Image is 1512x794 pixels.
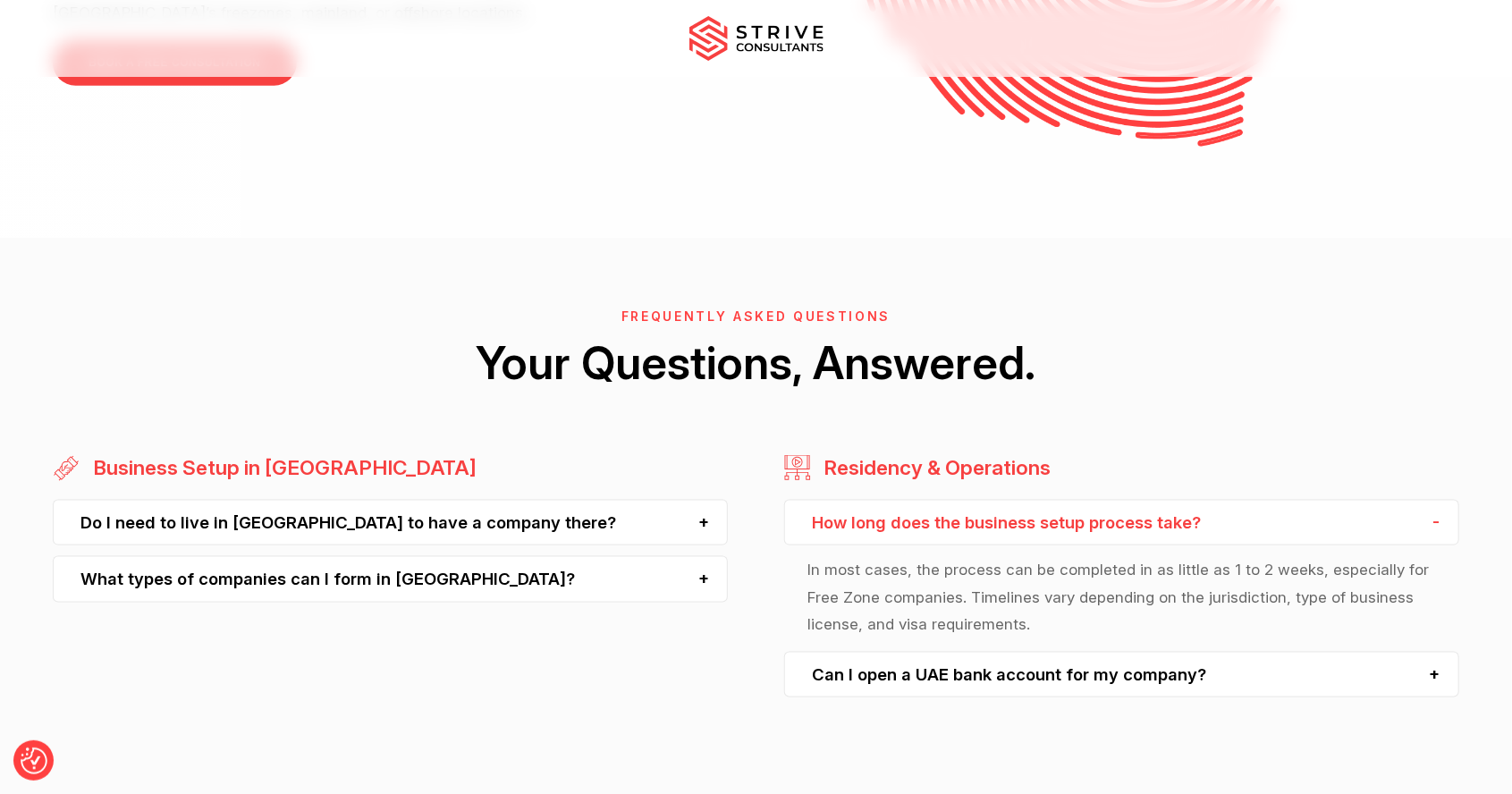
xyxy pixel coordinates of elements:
div: What types of companies can I form in [GEOGRAPHIC_DATA]? [53,556,728,602]
div: How long does the business setup process take? [784,500,1459,545]
h3: Residency & Operations [815,454,1051,482]
div: Can I open a UAE bank account for my company? [784,652,1459,697]
img: main-logo.svg [689,16,824,61]
img: Revisit consent button [21,748,47,774]
div: Do I need to live in [GEOGRAPHIC_DATA] to have a company there? [53,500,728,545]
h3: Business Setup in [GEOGRAPHIC_DATA] [84,454,477,482]
button: Consent Preferences [21,748,47,774]
p: In most cases, the process can be completed in as little as 1 to 2 weeks, especially for Free Zon... [807,556,1436,638]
